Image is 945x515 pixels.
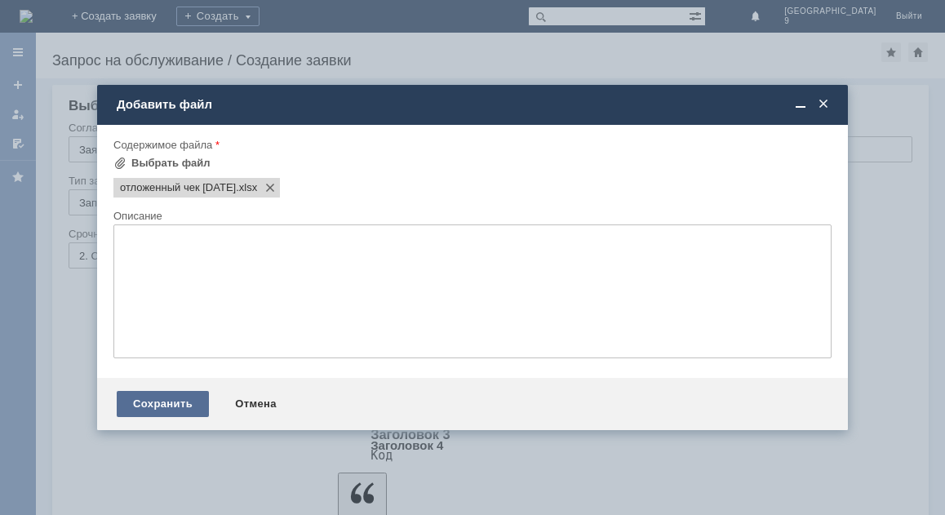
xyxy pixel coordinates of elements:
[113,211,828,221] div: Описание
[131,157,211,170] div: Выбрать файл
[7,20,238,33] div: прошу удалить отложенный чек
[113,140,828,150] div: Содержимое файла
[7,7,238,20] div: добрый день
[117,97,832,112] div: Добавить файл
[236,181,257,194] span: отложенный чек 13.08.2025.xlsx
[792,97,809,112] span: Свернуть (Ctrl + M)
[120,181,236,194] span: отложенный чек 13.08.2025.xlsx
[815,97,832,112] span: Закрыть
